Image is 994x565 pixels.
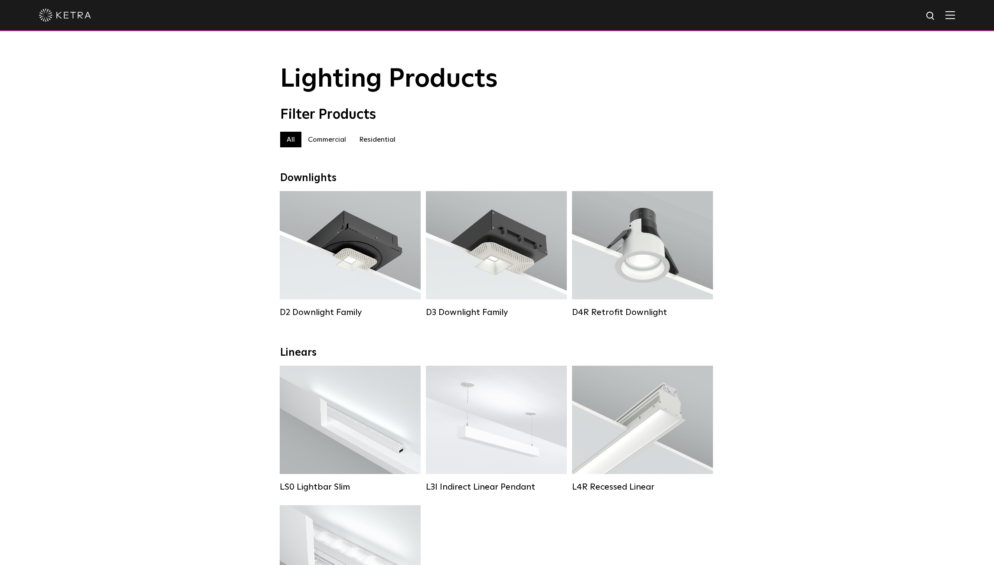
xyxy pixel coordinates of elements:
[426,191,567,318] a: D3 Downlight Family Lumen Output:700 / 900 / 1100Colors:White / Black / Silver / Bronze / Paintab...
[572,307,713,318] div: D4R Retrofit Downlight
[426,366,567,492] a: L3I Indirect Linear Pendant Lumen Output:400 / 600 / 800 / 1000Housing Colors:White / BlackContro...
[280,366,421,492] a: LS0 Lightbar Slim Lumen Output:200 / 350Colors:White / BlackControl:X96 Controller
[280,482,421,492] div: LS0 Lightbar Slim
[280,347,714,359] div: Linears
[39,9,91,22] img: ketra-logo-2019-white
[426,307,567,318] div: D3 Downlight Family
[280,172,714,185] div: Downlights
[925,11,936,22] img: search icon
[280,307,421,318] div: D2 Downlight Family
[280,66,498,92] span: Lighting Products
[572,366,713,492] a: L4R Recessed Linear Lumen Output:400 / 600 / 800 / 1000Colors:White / BlackControl:Lutron Clear C...
[572,191,713,318] a: D4R Retrofit Downlight Lumen Output:800Colors:White / BlackBeam Angles:15° / 25° / 40° / 60°Watta...
[280,107,714,123] div: Filter Products
[301,132,353,147] label: Commercial
[945,11,955,19] img: Hamburger%20Nav.svg
[280,132,301,147] label: All
[353,132,402,147] label: Residential
[572,482,713,492] div: L4R Recessed Linear
[426,482,567,492] div: L3I Indirect Linear Pendant
[280,191,421,318] a: D2 Downlight Family Lumen Output:1200Colors:White / Black / Gloss Black / Silver / Bronze / Silve...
